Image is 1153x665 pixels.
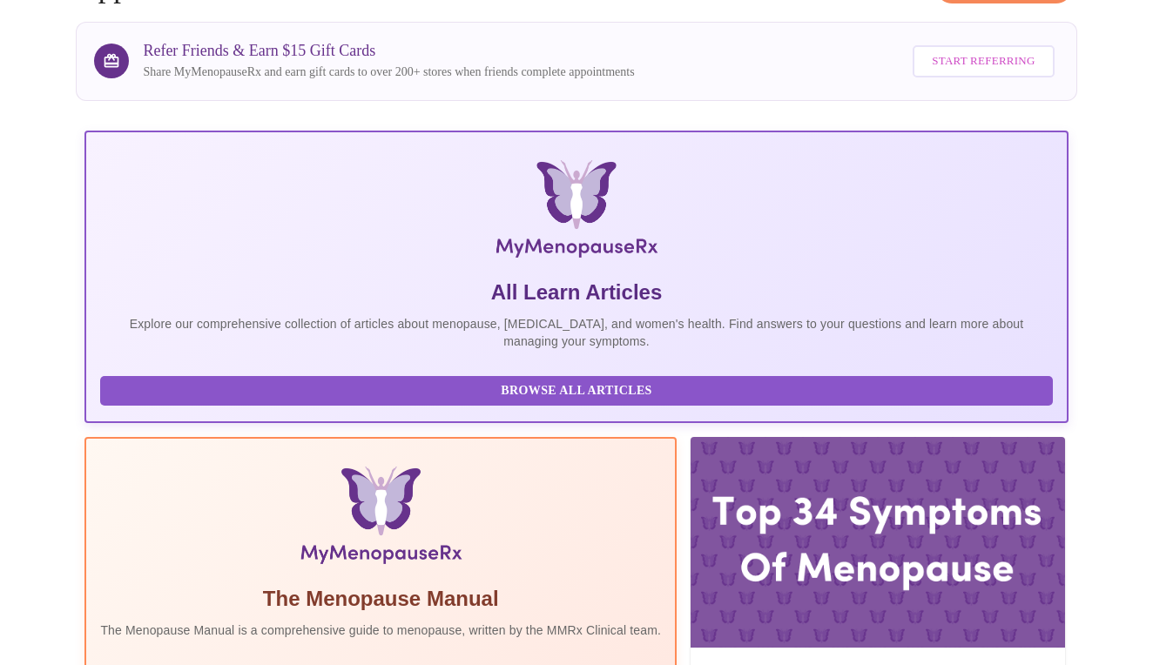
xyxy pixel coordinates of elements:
span: Browse All Articles [118,380,1035,402]
p: Share MyMenopauseRx and earn gift cards to over 200+ stores when friends complete appointments [143,64,634,81]
h3: Refer Friends & Earn $15 Gift Cards [143,42,634,60]
img: MyMenopauseRx Logo [248,160,905,265]
h5: All Learn Articles [100,279,1052,306]
p: The Menopause Manual is a comprehensive guide to menopause, written by the MMRx Clinical team. [100,621,661,639]
span: Start Referring [932,51,1035,71]
p: Explore our comprehensive collection of articles about menopause, [MEDICAL_DATA], and women's hea... [100,315,1052,350]
a: Browse All Articles [100,382,1056,397]
a: Start Referring [908,37,1058,86]
img: Menopause Manual [190,467,572,571]
button: Start Referring [913,45,1054,77]
h5: The Menopause Manual [100,585,661,613]
button: Browse All Articles [100,376,1052,406]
